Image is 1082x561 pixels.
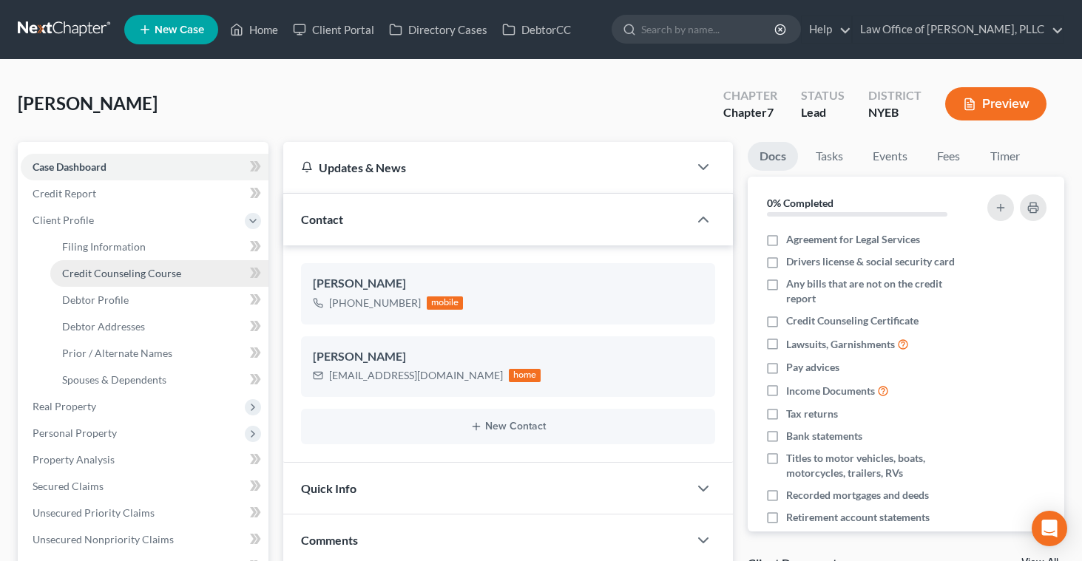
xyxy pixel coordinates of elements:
a: Fees [925,142,973,171]
a: Docs [748,142,798,171]
span: Pay advices [786,360,839,375]
span: Case Dashboard [33,160,106,173]
span: Credit Counseling Certificate [786,313,919,328]
span: Personal Property [33,426,117,439]
span: Secured Claims [33,480,104,492]
div: home [509,369,541,382]
span: [PERSON_NAME] [18,92,158,114]
div: Updates & News [301,160,671,175]
strong: 0% Completed [767,197,834,209]
a: Directory Cases [382,16,495,43]
span: Drivers license & social security card [786,254,955,269]
span: Bank statements [786,429,862,443]
span: Debtor Profile [62,293,129,306]
a: Spouses & Dependents [50,367,268,393]
a: Client Portal [285,16,382,43]
span: Titles to motor vehicles, boats, motorcycles, trailers, RVs [786,451,973,480]
span: Lawsuits, Garnishments [786,337,895,352]
div: [PERSON_NAME] [313,348,703,366]
span: Quick Info [301,481,356,495]
span: Credit Counseling Course [62,267,181,279]
span: Real Property [33,400,96,412]
a: Credit Report [21,180,268,207]
a: Property Analysis [21,446,268,473]
span: 7 [767,105,774,119]
a: Events [861,142,919,171]
span: Recorded mortgages and deeds [786,488,929,503]
span: Contact [301,212,343,226]
div: [EMAIL_ADDRESS][DOMAIN_NAME] [329,368,503,383]
a: Tasks [804,142,855,171]
span: Spouses & Dependents [62,373,166,386]
span: Comments [301,533,358,547]
span: Income Documents [786,384,875,398]
button: Preview [945,87,1047,120]
span: Tax returns [786,407,838,421]
span: Debtor Addresses [62,320,145,333]
div: Chapter [723,87,777,104]
input: Search by name... [641,16,777,43]
a: Unsecured Priority Claims [21,500,268,526]
div: Lead [801,104,845,121]
div: Open Intercom Messenger [1032,511,1067,546]
a: Law Office of [PERSON_NAME], PLLC [853,16,1064,43]
span: Credit Report [33,187,96,200]
a: Filing Information [50,234,268,260]
a: Home [223,16,285,43]
span: Unsecured Priority Claims [33,506,155,519]
button: New Contact [313,421,703,432]
div: District [868,87,922,104]
a: Help [802,16,851,43]
a: Prior / Alternate Names [50,340,268,367]
a: Unsecured Nonpriority Claims [21,526,268,553]
a: Debtor Profile [50,287,268,313]
span: Filing Information [62,240,146,253]
div: NYEB [868,104,922,121]
span: Any bills that are not on the credit report [786,276,973,306]
a: Credit Counseling Course [50,260,268,287]
a: Case Dashboard [21,154,268,180]
div: Status [801,87,845,104]
span: Client Profile [33,214,94,226]
span: Property Analysis [33,453,115,466]
a: Debtor Addresses [50,313,268,340]
span: Unsecured Nonpriority Claims [33,533,174,545]
div: Chapter [723,104,777,121]
div: [PERSON_NAME] [313,275,703,293]
div: [PHONE_NUMBER] [329,296,421,310]
span: Retirement account statements [786,510,930,525]
a: DebtorCC [495,16,578,43]
span: Prior / Alternate Names [62,347,172,359]
a: Timer [978,142,1032,171]
span: Agreement for Legal Services [786,232,920,247]
div: mobile [427,296,464,310]
span: New Case [155,24,204,35]
a: Secured Claims [21,473,268,500]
